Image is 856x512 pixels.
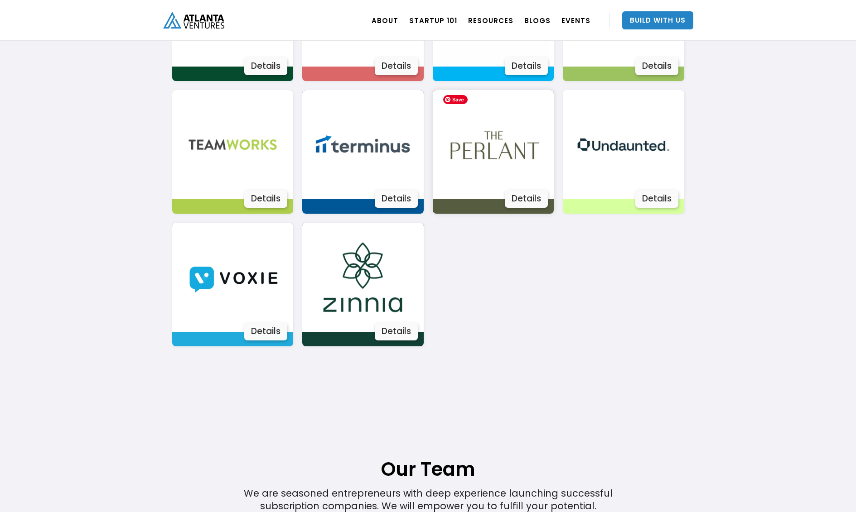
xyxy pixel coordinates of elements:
[178,90,287,199] img: Image 3
[468,8,513,33] a: RESOURCES
[622,11,693,29] a: Build With Us
[244,57,287,75] div: Details
[375,57,418,75] div: Details
[439,90,548,199] img: Image 3
[244,190,287,208] div: Details
[409,8,457,33] a: Startup 101
[524,8,551,33] a: BLOGS
[569,90,678,199] img: Image 3
[505,57,548,75] div: Details
[635,57,678,75] div: Details
[308,223,417,332] img: Image 3
[178,223,287,332] img: Image 3
[375,322,418,340] div: Details
[443,95,468,104] span: Save
[635,190,678,208] div: Details
[561,8,590,33] a: EVENTS
[172,411,684,482] h1: Our Team
[244,322,287,340] div: Details
[372,8,398,33] a: ABOUT
[375,190,418,208] div: Details
[505,190,548,208] div: Details
[308,90,417,199] img: Image 3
